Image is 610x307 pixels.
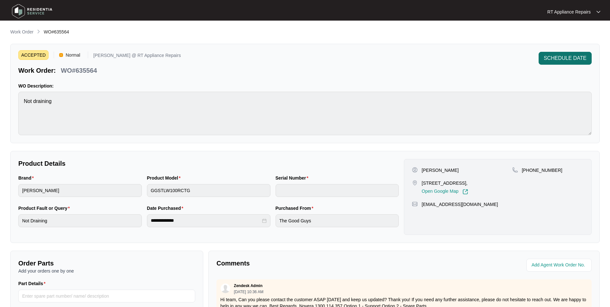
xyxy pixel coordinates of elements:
[147,175,183,181] label: Product Model
[422,201,498,208] p: [EMAIL_ADDRESS][DOMAIN_NAME]
[93,53,181,60] p: [PERSON_NAME] @ RT Appliance Repairs
[216,259,399,268] p: Comments
[18,259,195,268] p: Order Parts
[63,50,83,60] span: Normal
[547,9,591,15] p: RT Appliance Repairs
[412,167,418,173] img: user-pin
[10,2,55,21] img: residentia service logo
[221,284,230,293] img: user.svg
[234,283,262,288] p: Zendesk Admin
[18,66,56,75] p: Work Order:
[18,50,49,60] span: ACCEPTED
[18,214,142,227] input: Product Fault or Query
[276,184,399,197] input: Serial Number
[412,201,418,207] img: map-pin
[147,184,270,197] input: Product Model
[18,175,36,181] label: Brand
[234,290,263,294] p: [DATE] 10:36 AM
[276,175,311,181] label: Serial Number
[544,54,587,62] span: SCHEDULE DATE
[9,29,35,36] a: Work Order
[10,29,33,35] p: Work Order
[44,29,69,34] span: WO#635564
[18,184,142,197] input: Brand
[422,180,468,186] p: [STREET_ADDRESS],
[412,180,418,186] img: map-pin
[512,167,518,173] img: map-pin
[61,66,97,75] p: WO#635564
[422,189,468,195] a: Open Google Map
[422,167,459,173] p: [PERSON_NAME]
[276,214,399,227] input: Purchased From
[147,205,186,211] label: Date Purchased
[36,29,41,34] img: chevron-right
[532,261,588,269] input: Add Agent Work Order No.
[539,52,592,65] button: SCHEDULE DATE
[18,205,72,211] label: Product Fault or Query
[522,167,562,173] p: [PHONE_NUMBER]
[596,10,600,14] img: dropdown arrow
[18,280,48,287] label: Part Details
[462,189,468,195] img: Link-External
[18,83,592,89] p: WO Description:
[59,53,63,57] img: Vercel Logo
[18,268,195,274] p: Add your orders one by one
[276,205,316,211] label: Purchased From
[151,217,261,224] input: Date Purchased
[18,159,399,168] p: Product Details
[18,290,195,302] input: Part Details
[18,92,592,135] textarea: Not draining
